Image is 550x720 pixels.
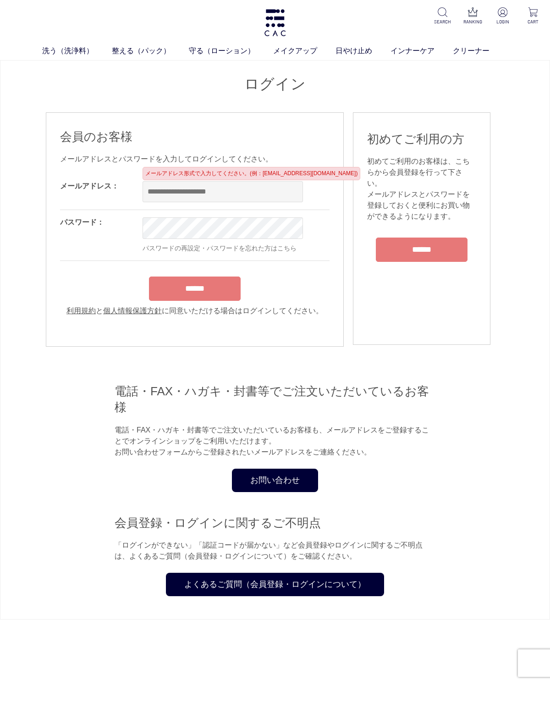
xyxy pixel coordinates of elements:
[463,7,482,25] a: RANKING
[60,130,132,144] span: 会員のお客様
[60,305,330,316] div: と に同意いただける場合はログインしてください。
[433,7,452,25] a: SEARCH
[60,154,330,165] div: メールアドレスとパスワードを入力してログインしてください。
[263,9,287,36] img: logo
[115,515,435,531] h2: 会員登録・ログインに関するご不明点
[273,45,335,56] a: メイクアップ
[367,132,464,146] span: 初めてご利用の方
[335,45,390,56] a: 日やけ止め
[523,18,543,25] p: CART
[189,45,273,56] a: 守る（ローション）
[115,383,435,415] h2: 電話・FAX・ハガキ・封書等でご注文いただいているお客様
[493,18,512,25] p: LOGIN
[112,45,189,56] a: 整える（パック）
[367,156,476,222] div: 初めてご利用のお客様は、こちらから会員登録を行って下さい。 メールアドレスとパスワードを登録しておくと便利にお買い物ができるようになります。
[115,425,435,458] p: 電話・FAX・ハガキ・封書等でご注文いただいているお客様も、メールアドレスをご登録することでオンラインショップをご利用いただけます。 お問い合わせフォームからご登録されたいメールアドレスをご連絡...
[143,167,360,180] div: メールアドレス形式で入力してください。(例：[EMAIL_ADDRESS][DOMAIN_NAME])
[463,18,482,25] p: RANKING
[523,7,543,25] a: CART
[103,307,162,315] a: 個人情報保護方針
[453,45,508,56] a: クリーナー
[60,182,119,190] label: メールアドレス：
[66,307,96,315] a: 利用規約
[232,469,318,492] a: お問い合わせ
[166,573,384,596] a: よくあるご質問（会員登録・ログインについて）
[390,45,453,56] a: インナーケア
[46,74,504,94] h1: ログイン
[433,18,452,25] p: SEARCH
[115,540,435,562] p: 「ログインができない」「認証コードが届かない」など会員登録やログインに関するご不明点は、よくあるご質問（会員登録・ログインについて）をご確認ください。
[493,7,512,25] a: LOGIN
[42,45,112,56] a: 洗う（洗浄料）
[60,218,104,226] label: パスワード：
[143,244,297,252] a: パスワードの再設定・パスワードを忘れた方はこちら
